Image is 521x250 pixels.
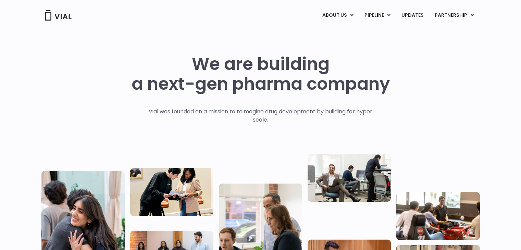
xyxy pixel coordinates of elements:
img: Three people working in an office [308,154,391,202]
img: Vial Logo [45,10,72,21]
img: Group of people playing whirlyball [396,192,480,240]
a: PIPELINEMenu Toggle [359,10,396,21]
a: ABOUT USMenu Toggle [317,10,359,21]
img: Two people looking at a paper talking. [130,168,213,216]
a: PARTNERSHIPMenu Toggle [429,10,479,21]
a: UPDATES [396,10,429,21]
h1: We are building a next-gen pharma company [132,54,390,94]
p: Vial was founded on a mission to reimagine drug development by building for hyper scale. [141,108,380,124]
